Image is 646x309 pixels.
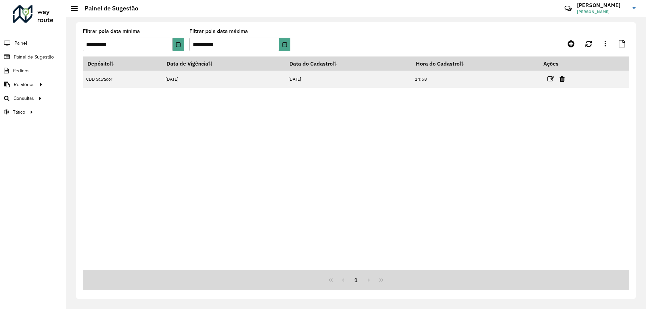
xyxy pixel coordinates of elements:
[162,56,285,71] th: Data de Vigência
[162,71,285,88] td: [DATE]
[189,27,248,35] label: Filtrar pela data máxima
[13,95,34,102] span: Consultas
[350,274,362,286] button: 1
[577,2,627,8] h3: [PERSON_NAME]
[83,71,162,88] td: CDD Salvador
[539,56,579,71] th: Ações
[411,56,538,71] th: Hora do Cadastro
[285,71,411,88] td: [DATE]
[83,27,140,35] label: Filtrar pela data mínima
[279,38,290,51] button: Choose Date
[14,81,35,88] span: Relatórios
[577,9,627,15] span: [PERSON_NAME]
[560,74,565,83] a: Excluir
[13,109,25,116] span: Tático
[547,74,554,83] a: Editar
[14,53,54,61] span: Painel de Sugestão
[13,67,30,74] span: Pedidos
[83,56,162,71] th: Depósito
[173,38,184,51] button: Choose Date
[411,71,538,88] td: 14:58
[561,1,575,16] a: Contato Rápido
[78,5,138,12] h2: Painel de Sugestão
[14,40,27,47] span: Painel
[285,56,411,71] th: Data do Cadastro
